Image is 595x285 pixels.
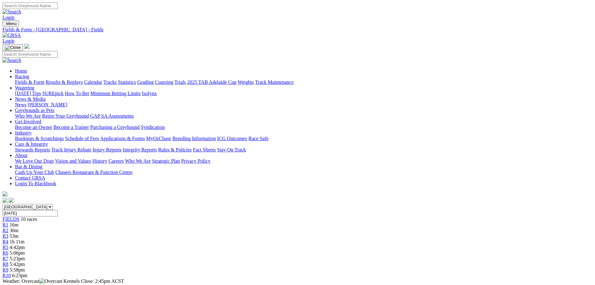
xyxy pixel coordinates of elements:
a: R8 [2,262,8,267]
a: Greyhounds as Pets [15,108,54,113]
a: Schedule of Fees [65,136,99,141]
a: [DATE] Tips [15,91,41,96]
a: Login To Blackbook [15,181,56,186]
span: R1 [2,222,8,227]
a: R2 [2,228,8,233]
a: Wagering [15,85,34,90]
a: Purchasing a Greyhound [90,125,140,130]
span: 1h 11m [10,239,25,244]
div: Racing [15,79,593,85]
a: Grading [137,79,154,85]
a: R5 [2,245,8,250]
a: How To Bet [65,91,89,96]
a: Calendar [84,79,102,85]
a: Get Involved [15,119,41,124]
a: Contact GRSA [15,175,45,181]
a: News & Media [15,96,46,102]
a: Who We Are [15,113,41,119]
img: Close [5,45,21,50]
a: Login [2,38,14,43]
div: News & Media [15,102,593,108]
img: logo-grsa-white.png [2,191,7,196]
a: ICG Outcomes [217,136,247,141]
span: 10 races [21,216,37,222]
input: Search [2,3,58,9]
a: Cash Up Your Club [15,170,54,175]
a: Trials [174,79,186,85]
div: Wagering [15,91,593,96]
a: [PERSON_NAME] [27,102,67,107]
span: 5:06pm [10,250,25,256]
a: Retire Your Greyhound [42,113,89,119]
img: twitter.svg [9,198,14,203]
a: Race Safe [248,136,268,141]
img: logo-grsa-white.png [24,44,29,49]
a: GAP SA Assessments [90,113,134,119]
button: Toggle navigation [2,44,23,51]
a: R6 [2,250,8,256]
a: Login [2,15,14,20]
a: Care & Integrity [15,141,48,147]
div: Bar & Dining [15,170,593,175]
span: Weather: Overcast [2,278,63,284]
div: Greyhounds as Pets [15,113,593,119]
img: Overcast [39,278,62,284]
span: 16m [10,222,18,227]
a: Coursing [155,79,173,85]
a: Integrity Reports [123,147,157,152]
span: 5:42pm [10,262,25,267]
a: R3 [2,233,8,239]
a: About [15,153,27,158]
a: We Love Our Dogs [15,158,54,164]
a: Rules & Policies [158,147,192,152]
a: MyOzChase [146,136,171,141]
span: 5:23pm [10,256,25,261]
a: Results & Replays [46,79,83,85]
a: Track Maintenance [255,79,294,85]
a: Track Injury Rebate [51,147,91,152]
input: Search [2,51,58,58]
input: Select date [2,210,58,216]
div: Care & Integrity [15,147,593,153]
span: 6:23pm [12,273,27,278]
span: 5:58pm [10,267,25,272]
a: 2025 TAB Adelaide Cup [187,79,236,85]
a: FIELDS [2,216,19,222]
a: Vision and Values [55,158,91,164]
a: R9 [2,267,8,272]
span: Kennels Close: 2:45pm ACST [63,278,124,284]
a: R10 [2,273,11,278]
a: Industry [15,130,32,135]
div: About [15,158,593,164]
a: Fact Sheets [193,147,216,152]
span: Menu [6,21,17,26]
a: Become a Trainer [53,125,89,130]
a: Applications & Forms [100,136,145,141]
a: Who We Are [125,158,151,164]
a: Statistics [118,79,136,85]
a: Strategic Plan [152,158,180,164]
div: Get Involved [15,125,593,130]
a: Fields & Form - [GEOGRAPHIC_DATA] - Fields [2,27,593,33]
a: Stewards Reports [15,147,50,152]
a: Tracks [103,79,117,85]
a: Breeding Information [172,136,216,141]
a: News [15,102,26,107]
a: Bookings & Scratchings [15,136,64,141]
img: facebook.svg [2,198,7,203]
span: 4:42pm [10,245,25,250]
a: R7 [2,256,8,261]
a: R4 [2,239,8,244]
img: GRSA [2,33,21,38]
a: Minimum Betting Limits [90,91,141,96]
